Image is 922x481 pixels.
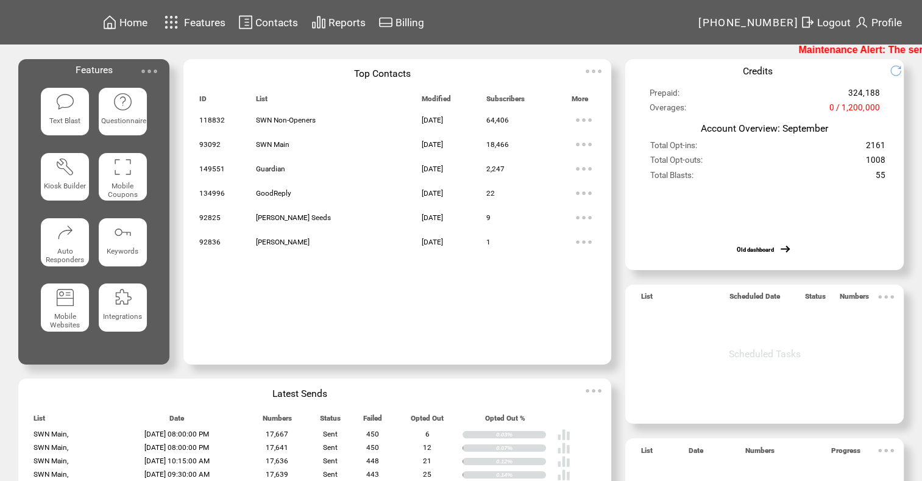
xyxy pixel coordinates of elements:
span: 64,406 [486,116,509,124]
span: 450 [366,430,379,438]
span: Integrations [103,312,142,321]
span: Top Contacts [354,68,411,79]
img: features.svg [161,12,182,32]
span: Sent [323,443,338,452]
span: 18,466 [486,140,509,149]
span: 92836 [199,238,221,246]
img: ellypsis.svg [572,132,596,157]
span: Reports [328,16,366,29]
img: ellypsis.svg [572,108,596,132]
img: ellypsis.svg [572,157,596,181]
img: poll%20-%20white.svg [557,455,570,468]
span: Mobile Coupons [108,182,138,199]
span: Modified [422,94,451,109]
div: 0.12% [496,458,546,465]
span: [DATE] [422,140,443,149]
span: More [572,94,588,109]
span: Features [184,16,225,29]
span: 55 [876,171,885,185]
a: Keywords [99,218,147,274]
span: Sent [323,430,338,438]
a: Old dashboard [737,246,774,253]
span: Questionnaire [101,116,146,125]
span: 1 [486,238,491,246]
span: 17,636 [266,457,288,465]
span: 17,641 [266,443,288,452]
span: Sent [323,457,338,465]
span: 118832 [199,116,225,124]
span: Text Blast [49,116,80,125]
span: SWN Main, [34,443,68,452]
span: Overages: [650,103,686,118]
img: creidtcard.svg [378,15,393,30]
a: Profile [853,13,904,32]
span: 17,667 [266,430,288,438]
img: questionnaire.svg [113,92,132,112]
span: [PHONE_NUMBER] [698,16,798,29]
span: 9 [486,213,491,222]
span: [DATE] [422,165,443,173]
span: 92825 [199,213,221,222]
img: keywords.svg [113,223,132,242]
span: Latest Sends [272,388,327,399]
a: Home [101,13,149,32]
span: ID [199,94,207,109]
img: ellypsis.svg [581,379,606,403]
span: Features [76,64,113,76]
span: Total Blasts: [650,171,693,185]
span: 1008 [866,155,885,170]
span: Auto Responders [46,247,84,264]
span: Scheduled Tasks [729,348,801,360]
span: SWN Main, [34,470,68,479]
img: profile.svg [854,15,869,30]
span: 149551 [199,165,225,173]
span: Total Opt-outs: [650,155,702,170]
span: Billing [395,16,424,29]
span: Logout [817,16,851,29]
span: Total Opt-ins: [650,141,697,155]
span: Mobile Websites [50,312,80,329]
span: 17,639 [266,470,288,479]
span: SWN Main, [34,430,68,438]
span: Numbers [263,414,292,428]
span: Prepaid: [650,88,679,103]
span: List [641,292,653,306]
span: List [641,446,653,460]
img: home.svg [102,15,117,30]
div: 0.14% [496,471,546,479]
img: integrations.svg [113,288,132,307]
span: Status [320,414,341,428]
a: Mobile Websites [41,283,89,339]
span: Account Overview: September [701,123,828,134]
img: ellypsis.svg [581,59,606,84]
span: Date [169,414,184,428]
a: Auto Responders [41,218,89,274]
img: mobile-websites.svg [55,288,75,307]
span: Failed [363,414,382,428]
span: [PERSON_NAME] Seeds [256,213,331,222]
span: 2161 [866,141,885,155]
span: 25 [423,470,431,479]
img: poll%20-%20white.svg [557,441,570,455]
span: [DATE] 08:00:00 PM [144,443,209,452]
span: Credits [743,65,773,77]
a: Questionnaire [99,88,147,143]
img: ellypsis.svg [874,285,898,309]
span: [DATE] 09:30:00 AM [144,470,210,479]
img: chart.svg [311,15,326,30]
a: Reports [310,13,367,32]
span: SWN Non-Openers [256,116,316,124]
span: Opted Out [411,414,444,428]
span: 134996 [199,189,225,198]
span: Status [805,292,826,306]
img: coupons.svg [113,157,132,177]
span: SWN Main [256,140,289,149]
span: SWN Main, [34,457,68,465]
span: [DATE] 08:00:00 PM [144,430,209,438]
span: Subscribers [486,94,525,109]
span: 6 [425,430,430,438]
span: GoodReply [256,189,291,198]
span: 93092 [199,140,221,149]
img: exit.svg [800,15,815,30]
img: tool%201.svg [55,157,75,177]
